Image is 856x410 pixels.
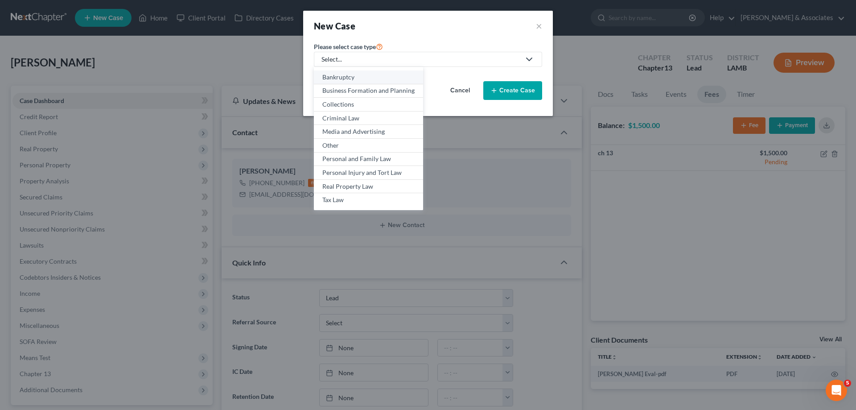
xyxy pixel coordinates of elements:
[314,166,423,180] a: Personal Injury and Tort Law
[322,154,415,163] div: Personal and Family Law
[314,112,423,125] a: Criminal Law
[322,100,415,109] div: Collections
[314,70,423,84] a: Bankruptcy
[314,153,423,166] a: Personal and Family Law
[322,168,415,177] div: Personal Injury and Tort Law
[536,20,542,32] button: ×
[314,180,423,194] a: Real Property Law
[483,81,542,100] button: Create Case
[314,43,376,50] span: Please select case type
[314,193,423,207] a: Tax Law
[322,182,415,191] div: Real Property Law
[322,86,415,95] div: Business Formation and Planning
[826,380,847,401] iframe: Intercom live chat
[314,139,423,153] a: Other
[440,82,480,99] button: Cancel
[322,127,415,136] div: Media and Advertising
[314,98,423,112] a: Collections
[322,141,415,150] div: Other
[322,114,415,123] div: Criminal Law
[314,21,355,31] strong: New Case
[321,55,520,64] div: Select...
[314,125,423,139] a: Media and Advertising
[314,84,423,98] a: Business Formation and Planning
[844,380,851,387] span: 5
[322,73,415,82] div: Bankruptcy
[322,195,415,204] div: Tax Law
